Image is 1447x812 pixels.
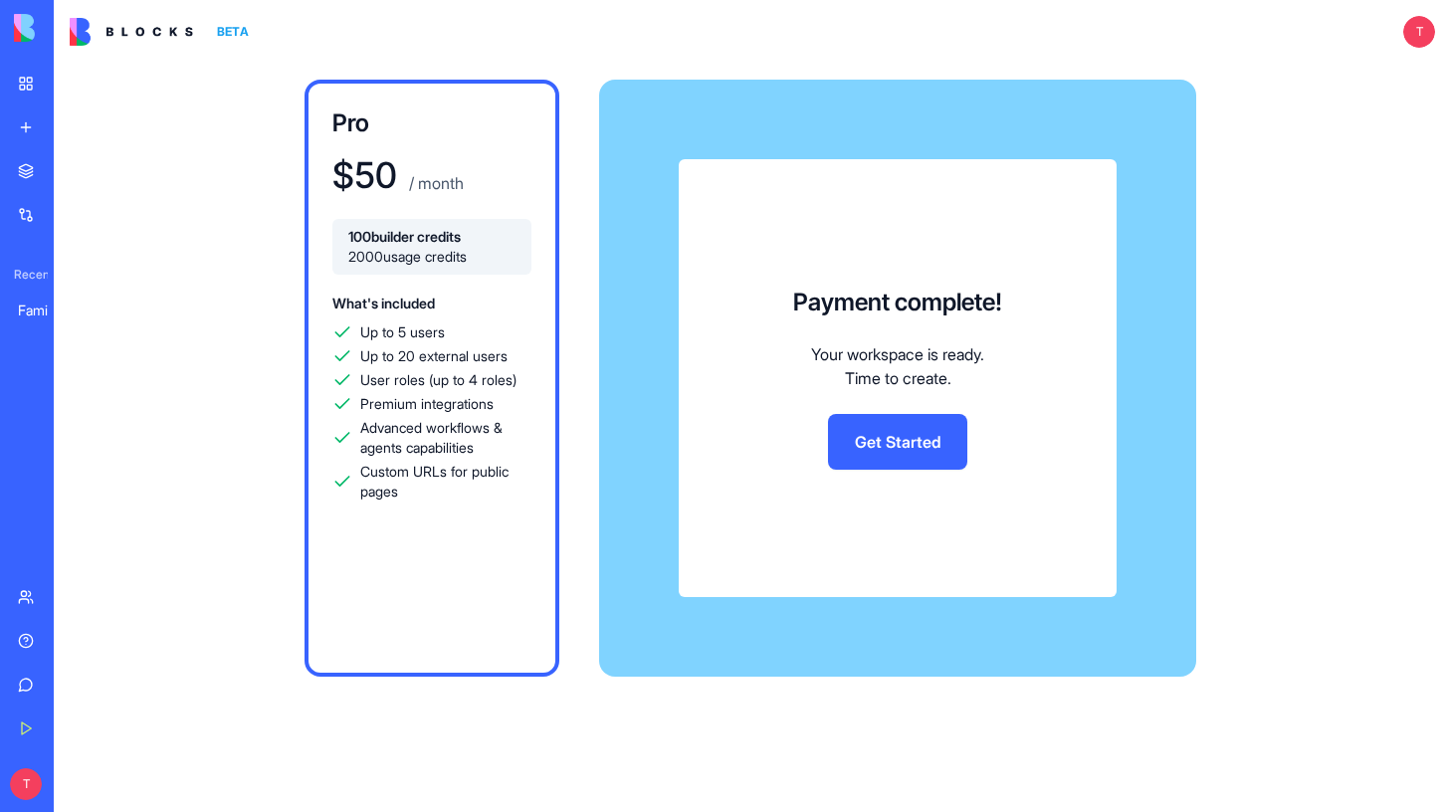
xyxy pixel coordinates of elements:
[70,18,257,46] a: BETA
[14,14,137,42] img: logo
[360,322,445,342] span: Up to 5 users
[360,394,494,414] span: Premium integrations
[70,18,193,46] img: logo
[1403,16,1435,48] span: T
[209,18,257,46] div: BETA
[332,295,435,311] span: What's included
[360,346,508,366] span: Up to 20 external users
[360,370,517,390] span: User roles (up to 4 roles)
[828,414,967,470] a: Get Started
[348,247,516,267] span: 2000 usage credits
[811,342,984,390] p: Your workspace is ready. Time to create.
[793,287,1002,318] h3: Payment complete!
[6,291,86,330] a: Family Command Center
[405,171,464,195] p: / month
[332,155,397,195] h1: $ 50
[360,418,531,458] span: Advanced workflows & agents capabilities
[6,267,48,283] span: Recent
[332,107,531,139] h3: Pro
[360,462,531,502] span: Custom URLs for public pages
[348,227,516,247] span: 100 builder credits
[10,768,42,800] span: T
[18,301,74,320] div: Family Command Center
